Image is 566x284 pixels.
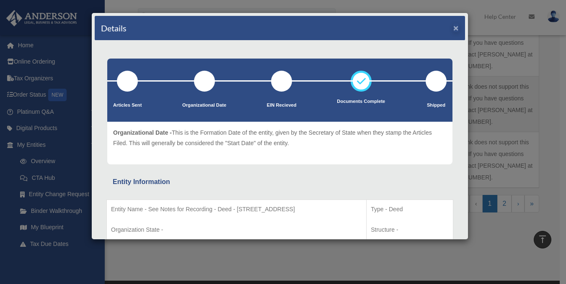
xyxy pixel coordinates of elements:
button: × [453,23,459,32]
p: Documents Complete [337,97,385,106]
h4: Details [101,22,127,34]
p: Shipped [426,101,447,110]
p: Articles Sent [113,101,142,110]
p: Structure - [371,225,449,235]
p: Organization State - [111,225,362,235]
div: Entity Information [113,176,447,188]
span: Organizational Date - [113,129,172,136]
p: Entity Name - See Notes for Recording - Deed - [STREET_ADDRESS] [111,204,362,215]
p: Organizational Date [182,101,226,110]
p: EIN Recieved [267,101,297,110]
p: Type - Deed [371,204,449,215]
p: This is the Formation Date of the entity, given by the Secretary of State when they stamp the Art... [113,128,447,148]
